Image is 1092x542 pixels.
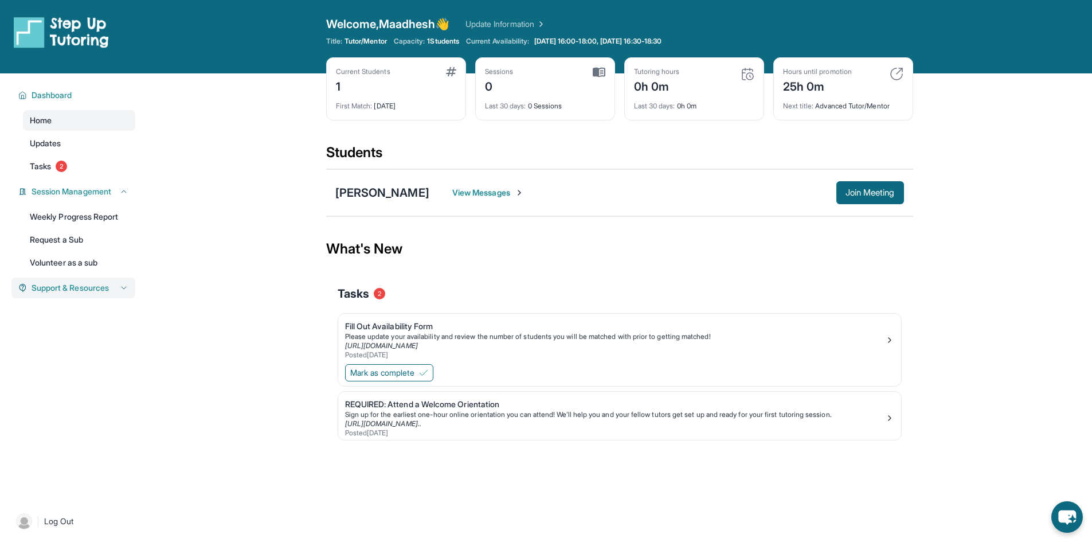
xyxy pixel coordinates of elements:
[634,95,754,111] div: 0h 0m
[326,37,342,46] span: Title:
[345,332,885,341] div: Please update your availability and review the number of students you will be matched with prior ...
[427,37,459,46] span: 1 Students
[37,514,40,528] span: |
[345,419,421,428] a: [URL][DOMAIN_NAME]..
[32,282,109,294] span: Support & Resources
[27,186,128,197] button: Session Management
[23,206,135,227] a: Weekly Progress Report
[532,37,664,46] a: [DATE] 16:00-18:00, [DATE] 16:30-18:30
[23,252,135,273] a: Volunteer as a sub
[783,76,852,95] div: 25h 0m
[419,368,428,377] img: Mark as complete
[11,509,135,534] a: |Log Out
[394,37,425,46] span: Capacity:
[741,67,754,81] img: card
[452,187,524,198] span: View Messages
[44,516,74,527] span: Log Out
[485,67,514,76] div: Sessions
[345,350,885,360] div: Posted [DATE]
[485,102,526,110] span: Last 30 days :
[783,67,852,76] div: Hours until promotion
[345,410,885,419] div: Sign up for the earliest one-hour online orientation you can attend! We’ll help you and your fell...
[846,189,895,196] span: Join Meeting
[345,321,885,332] div: Fill Out Availability Form
[634,67,680,76] div: Tutoring hours
[32,186,111,197] span: Session Management
[23,229,135,250] a: Request a Sub
[446,67,456,76] img: card
[534,37,662,46] span: [DATE] 16:00-18:00, [DATE] 16:30-18:30
[836,181,904,204] button: Join Meeting
[338,392,901,440] a: REQUIRED: Attend a Welcome OrientationSign up for the earliest one-hour online orientation you ca...
[783,95,903,111] div: Advanced Tutor/Mentor
[335,185,429,201] div: [PERSON_NAME]
[30,161,51,172] span: Tasks
[345,341,418,350] a: [URL][DOMAIN_NAME]
[56,161,67,172] span: 2
[336,76,390,95] div: 1
[23,156,135,177] a: Tasks2
[338,314,901,362] a: Fill Out Availability FormPlease update your availability and review the number of students you w...
[336,67,390,76] div: Current Students
[345,364,433,381] button: Mark as complete
[534,18,546,30] img: Chevron Right
[634,102,675,110] span: Last 30 days :
[593,67,605,77] img: card
[515,188,524,197] img: Chevron-Right
[27,89,128,101] button: Dashboard
[350,367,414,379] span: Mark as complete
[345,428,885,438] div: Posted [DATE]
[783,102,814,110] span: Next title :
[14,16,109,48] img: logo
[32,89,72,101] span: Dashboard
[466,37,529,46] span: Current Availability:
[16,513,32,529] img: user-img
[485,95,605,111] div: 0 Sessions
[338,286,369,302] span: Tasks
[30,115,52,126] span: Home
[326,143,913,169] div: Students
[890,67,903,81] img: card
[336,95,456,111] div: [DATE]
[326,224,913,274] div: What's New
[23,133,135,154] a: Updates
[374,288,385,299] span: 2
[27,282,128,294] button: Support & Resources
[336,102,373,110] span: First Match :
[345,37,387,46] span: Tutor/Mentor
[30,138,61,149] span: Updates
[326,16,449,32] span: Welcome, Maadhesh 👋
[345,399,885,410] div: REQUIRED: Attend a Welcome Orientation
[465,18,546,30] a: Update Information
[634,76,680,95] div: 0h 0m
[485,76,514,95] div: 0
[1051,501,1083,533] button: chat-button
[23,110,135,131] a: Home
